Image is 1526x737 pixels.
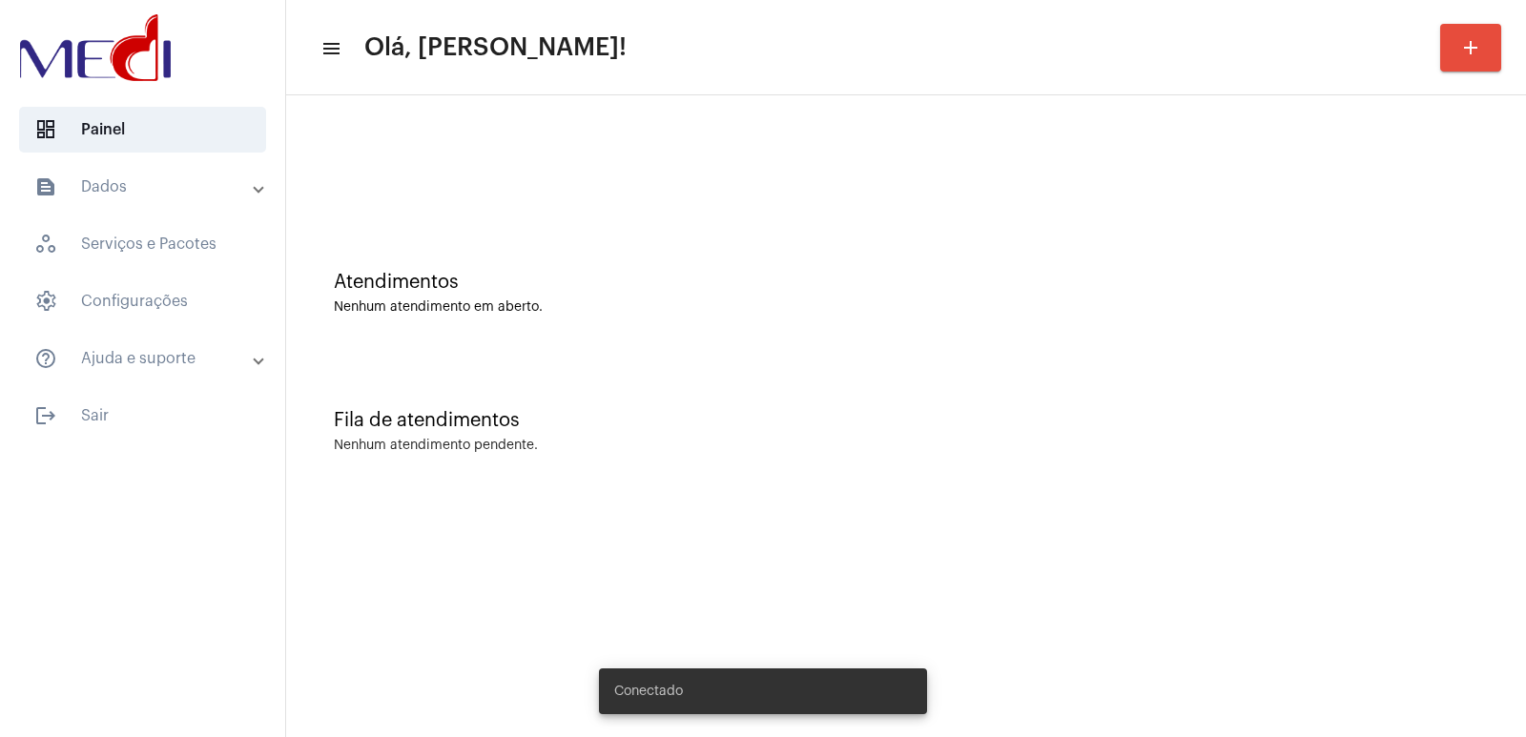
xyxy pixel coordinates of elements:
[334,272,1478,293] div: Atendimentos
[614,682,683,701] span: Conectado
[34,290,57,313] span: sidenav icon
[334,300,1478,315] div: Nenhum atendimento em aberto.
[334,439,538,453] div: Nenhum atendimento pendente.
[34,347,255,370] mat-panel-title: Ajuda e suporte
[11,336,285,381] mat-expansion-panel-header: sidenav iconAjuda e suporte
[19,221,266,267] span: Serviços e Pacotes
[19,278,266,324] span: Configurações
[34,233,57,256] span: sidenav icon
[334,410,1478,431] div: Fila de atendimentos
[34,175,255,198] mat-panel-title: Dados
[11,164,285,210] mat-expansion-panel-header: sidenav iconDados
[19,393,266,439] span: Sair
[34,118,57,141] span: sidenav icon
[34,347,57,370] mat-icon: sidenav icon
[34,175,57,198] mat-icon: sidenav icon
[1459,36,1482,59] mat-icon: add
[15,10,175,86] img: d3a1b5fa-500b-b90f-5a1c-719c20e9830b.png
[19,107,266,153] span: Painel
[320,37,340,60] mat-icon: sidenav icon
[364,32,627,63] span: Olá, [PERSON_NAME]!
[34,404,57,427] mat-icon: sidenav icon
